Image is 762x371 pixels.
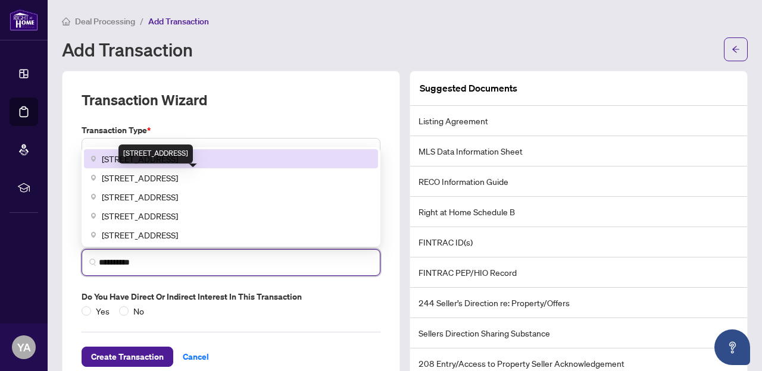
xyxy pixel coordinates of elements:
span: arrow-left [732,45,740,54]
span: Create Transaction [91,347,164,366]
span: Cancel [183,347,209,366]
li: Listing Agreement [410,106,747,136]
span: Deal Processing [75,16,135,27]
span: home [62,17,70,26]
span: [STREET_ADDRESS] [102,228,178,241]
li: FINTRAC PEP/HIO Record [410,257,747,288]
article: Suggested Documents [420,81,517,96]
li: 244 Seller’s Direction re: Property/Offers [410,288,747,318]
button: Cancel [173,347,218,367]
span: [STREET_ADDRESS] [102,152,178,165]
label: Transaction Type [82,124,380,137]
li: RECO Information Guide [410,166,747,197]
span: No [129,304,149,317]
div: [STREET_ADDRESS] [118,144,193,164]
span: Listing [89,140,373,163]
li: / [140,14,143,28]
span: Add Transaction [148,16,209,27]
h2: Transaction Wizard [82,90,207,109]
span: Yes [91,304,114,317]
span: [STREET_ADDRESS] [102,209,178,222]
li: FINTRAC ID(s) [410,227,747,257]
li: Right at Home Schedule B [410,197,747,227]
button: Open asap [714,329,750,365]
li: Sellers Direction Sharing Substance [410,318,747,348]
span: [STREET_ADDRESS] [102,190,178,203]
label: Do you have direct or indirect interest in this transaction [82,290,380,303]
h1: Add Transaction [62,40,193,59]
img: search_icon [89,259,96,266]
button: Create Transaction [82,347,173,367]
li: MLS Data Information Sheet [410,136,747,166]
span: [STREET_ADDRESS] [102,171,178,184]
img: logo [10,9,38,31]
span: YA [17,339,31,356]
